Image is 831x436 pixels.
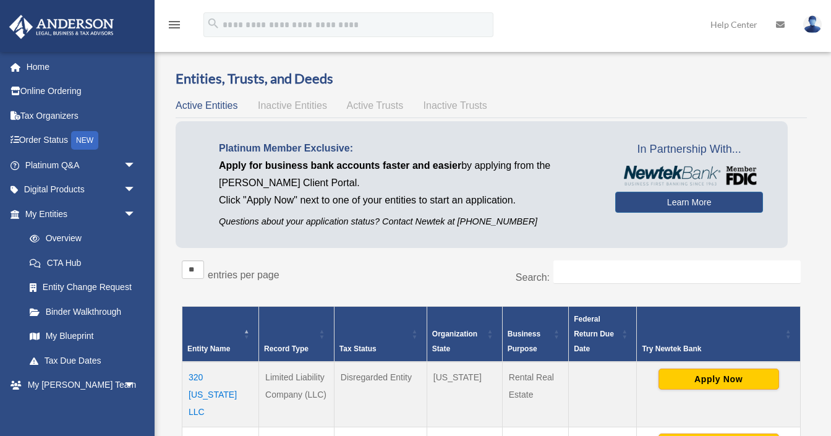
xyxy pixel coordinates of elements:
[124,153,148,178] span: arrow_drop_down
[615,140,763,160] span: In Partnership With...
[71,131,98,150] div: NEW
[182,306,259,362] th: Entity Name: Activate to invert sorting
[9,373,155,398] a: My [PERSON_NAME] Teamarrow_drop_down
[176,100,237,111] span: Active Entities
[9,79,155,104] a: Online Ordering
[17,299,148,324] a: Binder Walkthrough
[615,192,763,213] a: Learn More
[17,250,148,275] a: CTA Hub
[427,362,502,427] td: [US_STATE]
[637,306,801,362] th: Try Newtek Bank : Activate to sort
[9,202,148,226] a: My Entitiesarrow_drop_down
[621,166,757,186] img: NewtekBankLogoSM.png
[508,330,540,353] span: Business Purpose
[642,341,782,356] div: Try Newtek Bank
[167,17,182,32] i: menu
[259,362,335,427] td: Limited Liability Company (LLC)
[187,344,230,353] span: Entity Name
[17,275,148,300] a: Entity Change Request
[219,214,597,229] p: Questions about your application status? Contact Newtek at [PHONE_NUMBER]
[9,177,155,202] a: Digital Productsarrow_drop_down
[9,153,155,177] a: Platinum Q&Aarrow_drop_down
[264,344,309,353] span: Record Type
[208,270,279,280] label: entries per page
[569,306,637,362] th: Federal Return Due Date: Activate to sort
[658,369,779,390] button: Apply Now
[167,22,182,32] a: menu
[424,100,487,111] span: Inactive Trusts
[502,362,568,427] td: Rental Real Estate
[219,192,597,209] p: Click "Apply Now" next to one of your entities to start an application.
[124,177,148,203] span: arrow_drop_down
[427,306,502,362] th: Organization State: Activate to sort
[219,160,461,171] span: Apply for business bank accounts faster and easier
[17,348,148,373] a: Tax Due Dates
[219,157,597,192] p: by applying from the [PERSON_NAME] Client Portal.
[334,306,427,362] th: Tax Status: Activate to sort
[432,330,477,353] span: Organization State
[124,202,148,227] span: arrow_drop_down
[9,128,155,153] a: Order StatusNEW
[574,315,614,353] span: Federal Return Due Date
[258,100,327,111] span: Inactive Entities
[17,226,142,251] a: Overview
[219,140,597,157] p: Platinum Member Exclusive:
[334,362,427,427] td: Disregarded Entity
[516,272,550,283] label: Search:
[207,17,220,30] i: search
[9,103,155,128] a: Tax Organizers
[259,306,335,362] th: Record Type: Activate to sort
[17,324,148,349] a: My Blueprint
[502,306,568,362] th: Business Purpose: Activate to sort
[182,362,259,427] td: 320 [US_STATE] LLC
[9,54,155,79] a: Home
[6,15,117,39] img: Anderson Advisors Platinum Portal
[803,15,822,33] img: User Pic
[347,100,404,111] span: Active Trusts
[124,373,148,398] span: arrow_drop_down
[176,69,807,88] h3: Entities, Trusts, and Deeds
[339,344,377,353] span: Tax Status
